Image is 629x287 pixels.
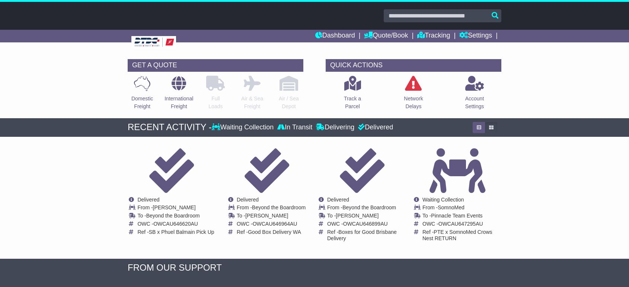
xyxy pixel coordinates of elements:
[336,213,379,219] span: [PERSON_NAME]
[404,95,423,110] p: Network Delays
[422,197,464,203] span: Waiting Collection
[146,213,200,219] span: Beyond the Boardroom
[438,204,464,210] span: SomnoMed
[153,221,198,227] span: OWCAU646620AU
[279,95,299,110] p: Air / Sea Depot
[237,229,306,235] td: Ref -
[422,221,501,229] td: OWC -
[422,213,501,221] td: To -
[149,229,214,235] span: SB x Phuel Balmain Pick Up
[137,204,214,213] td: From -
[131,95,153,110] p: Domestic Freight
[314,123,356,132] div: Delivering
[212,123,275,132] div: Waiting Collection
[165,95,193,110] p: International Freight
[465,75,485,115] a: AccountSettings
[342,204,396,210] span: Beyond the Boardroom
[137,229,214,235] td: Ref -
[131,75,153,115] a: DomesticFreight
[252,204,306,210] span: Beyond the Boardroom
[422,204,501,213] td: From -
[356,123,393,132] div: Delivered
[327,204,406,213] td: From -
[315,30,355,42] a: Dashboard
[241,95,263,110] p: Air & Sea Freight
[327,221,406,229] td: OWC -
[237,221,306,229] td: OWC -
[164,75,194,115] a: InternationalFreight
[327,229,406,242] td: Ref -
[403,75,423,115] a: NetworkDelays
[343,221,388,227] span: OWCAU646899AU
[459,30,492,42] a: Settings
[128,59,303,72] div: GET A QUOTE
[364,30,408,42] a: Quote/Book
[417,30,450,42] a: Tracking
[237,204,306,213] td: From -
[422,229,492,241] span: PTE x SomnoMed Crows Nest RETURN
[344,95,361,110] p: Track a Parcel
[327,197,349,203] span: Delivered
[431,213,482,219] span: Pinnacle Team Events
[245,213,288,219] span: [PERSON_NAME]
[248,229,301,235] span: Good Box Delivery WA
[137,221,214,229] td: OWC -
[153,204,196,210] span: [PERSON_NAME]
[465,95,484,110] p: Account Settings
[327,213,406,221] td: To -
[128,122,212,133] div: RECENT ACTIVITY -
[206,95,225,110] p: Full Loads
[237,213,306,221] td: To -
[327,229,397,241] span: Boxes for Good Brisbane Delivery
[253,221,297,227] span: OWCAU646964AU
[344,75,361,115] a: Track aParcel
[237,197,259,203] span: Delivered
[275,123,314,132] div: In Transit
[137,213,214,221] td: To -
[438,221,483,227] span: OWCAU647295AU
[422,229,501,242] td: Ref -
[137,197,159,203] span: Delivered
[326,59,501,72] div: QUICK ACTIONS
[128,262,501,273] div: FROM OUR SUPPORT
